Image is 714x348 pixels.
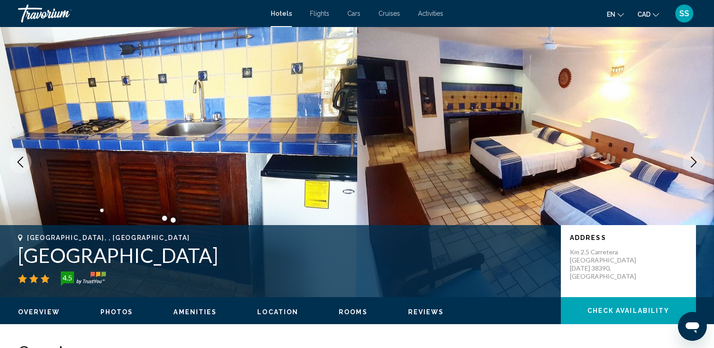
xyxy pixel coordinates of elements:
span: en [607,11,615,18]
span: Check Availability [587,307,670,315]
a: Hotels [271,10,292,17]
span: Amenities [173,308,217,316]
p: Address [570,234,687,241]
span: Overview [18,308,60,316]
button: Next image [682,151,705,173]
a: Cruises [378,10,400,17]
button: Change currency [637,8,659,21]
button: User Menu [673,4,696,23]
button: Location [257,308,298,316]
button: Reviews [408,308,444,316]
span: [GEOGRAPHIC_DATA], , [GEOGRAPHIC_DATA] [27,234,190,241]
button: Previous image [9,151,32,173]
span: Photos [100,308,133,316]
a: Cars [347,10,360,17]
h1: [GEOGRAPHIC_DATA] [18,244,552,267]
button: Amenities [173,308,217,316]
div: 4.5 [58,272,76,283]
button: Photos [100,308,133,316]
span: Reviews [408,308,444,316]
span: Rooms [339,308,368,316]
a: Activities [418,10,443,17]
span: CAD [637,11,650,18]
span: SS [679,9,689,18]
button: Overview [18,308,60,316]
button: Rooms [339,308,368,316]
a: Flights [310,10,329,17]
p: Km 2.5 Carretera [GEOGRAPHIC_DATA][DATE] 38390, [GEOGRAPHIC_DATA] [570,248,642,280]
a: Travorium [18,5,262,23]
iframe: Button to launch messaging window [678,312,707,341]
span: Location [257,308,298,316]
img: trustyou-badge-hor.svg [61,271,106,286]
button: Check Availability [561,297,696,324]
button: Change language [607,8,624,21]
